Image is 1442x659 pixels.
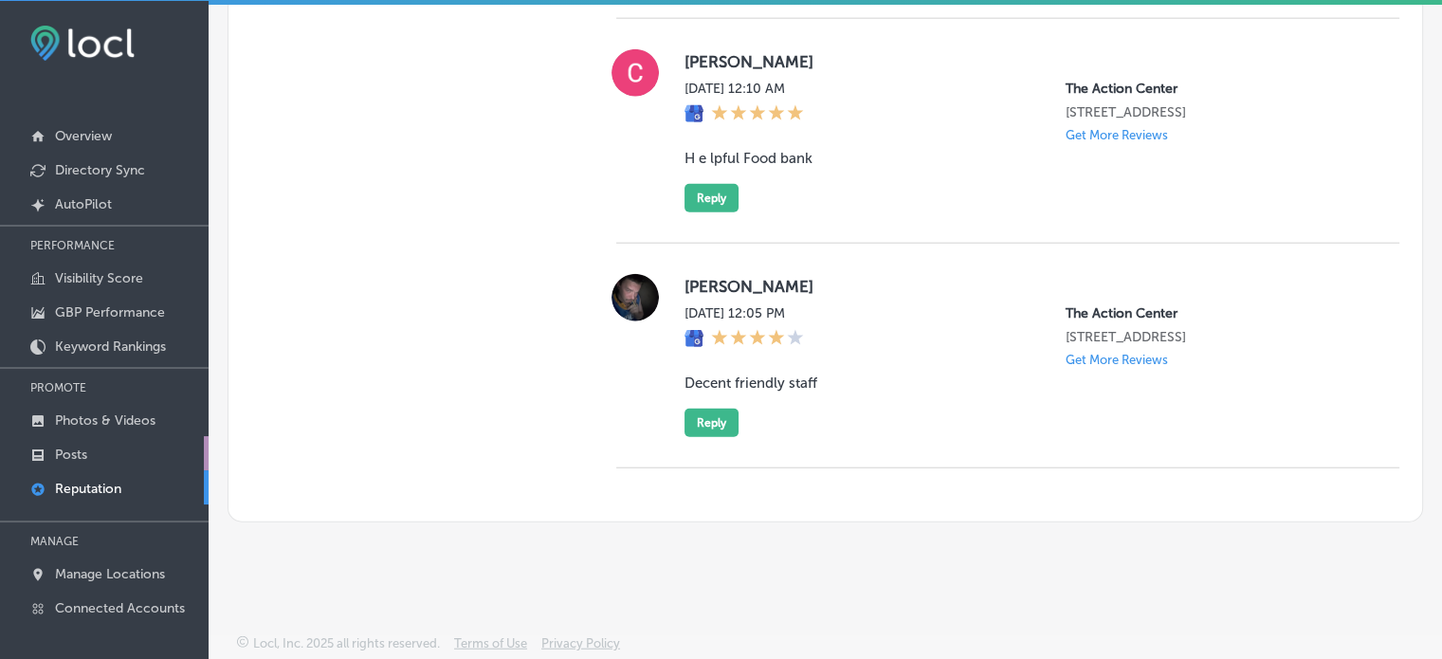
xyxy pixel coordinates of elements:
button: Reply [684,184,739,212]
p: Get More Reviews [1066,353,1168,367]
p: AutoPilot [55,196,112,212]
p: Posts [55,447,87,463]
div: 5 Stars [711,104,804,125]
blockquote: H e lpful Food bank [684,150,1369,167]
p: The Action Center [1066,81,1369,97]
p: Connected Accounts [55,600,185,616]
p: GBP Performance [55,304,165,320]
p: Keyword Rankings [55,339,166,355]
p: Manage Locations [55,566,165,582]
label: [DATE] 12:10 AM [684,81,804,97]
blockquote: Decent friendly staff [684,375,1369,392]
p: Get More Reviews [1066,128,1168,142]
button: Reply [684,409,739,437]
p: Overview [55,128,112,144]
label: [DATE] 12:05 PM [684,305,804,321]
p: Locl, Inc. 2025 all rights reserved. [253,636,440,650]
p: 8745 West 14th Avenue [1066,329,1369,345]
p: Photos & Videos [55,412,155,429]
p: Directory Sync [55,162,145,178]
p: Reputation [55,481,121,497]
img: fda3e92497d09a02dc62c9cd864e3231.png [30,26,135,61]
label: [PERSON_NAME] [684,277,1369,296]
p: Visibility Score [55,270,143,286]
div: 4 Stars [711,329,804,350]
p: The Action Center [1066,305,1369,321]
label: [PERSON_NAME] [684,52,1369,71]
p: 8745 West 14th Avenue [1066,104,1369,120]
